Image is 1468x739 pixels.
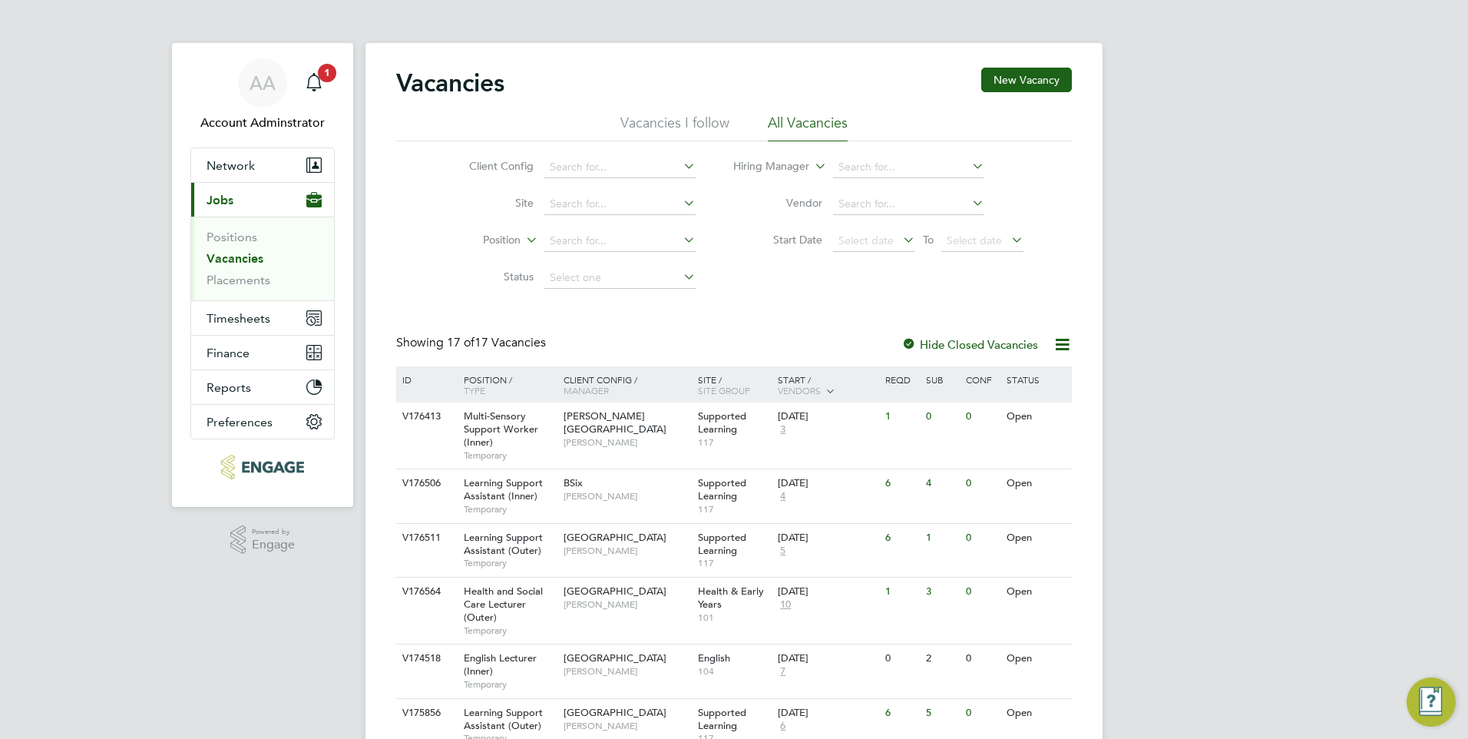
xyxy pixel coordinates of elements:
span: Powered by [252,525,295,539]
span: Learning Support Assistant (Outer) [464,706,543,732]
div: 1 [881,403,921,431]
div: 6 [881,524,921,552]
div: 0 [962,469,1002,498]
div: 0 [962,403,1002,431]
span: 17 Vacancies [447,335,546,350]
div: 6 [881,469,921,498]
span: English [698,651,730,664]
div: 3 [922,578,962,606]
span: 117 [698,503,771,515]
button: Preferences [191,405,334,439]
span: Learning Support Assistant (Inner) [464,476,543,502]
div: [DATE] [778,532,878,545]
button: Reports [191,370,334,404]
div: Status [1003,366,1070,393]
span: Supported Learning [698,409,746,436]
input: Search for... [544,194,696,215]
a: Powered byEngage [230,525,296,555]
span: 1 [318,64,336,82]
span: [GEOGRAPHIC_DATA] [564,585,666,598]
label: Position [432,233,521,248]
span: AA [250,73,276,93]
button: Network [191,148,334,182]
img: protocol-logo-retina.png [221,455,303,479]
a: 1 [299,58,329,108]
div: Position / [452,366,560,403]
span: 10 [778,598,793,611]
span: English Lecturer (Inner) [464,651,537,678]
span: Learning Support Assistant (Outer) [464,531,543,557]
span: Jobs [207,193,233,207]
div: V176413 [398,403,452,431]
div: ID [398,366,452,393]
div: 1 [881,578,921,606]
div: 1 [922,524,962,552]
div: V176564 [398,578,452,606]
a: Go to home page [190,455,335,479]
div: Site / [694,366,775,403]
span: [PERSON_NAME][GEOGRAPHIC_DATA] [564,409,666,436]
button: New Vacancy [981,68,1072,92]
label: Status [445,270,534,283]
span: Temporary [464,449,556,462]
span: To [918,230,938,250]
div: V175856 [398,699,452,727]
a: Placements [207,273,270,287]
span: Reports [207,380,251,395]
label: Hide Closed Vacancies [901,337,1038,352]
input: Select one [544,267,696,289]
span: [GEOGRAPHIC_DATA] [564,706,666,719]
input: Search for... [544,230,696,252]
div: [DATE] [778,652,878,665]
input: Search for... [833,157,984,178]
span: [GEOGRAPHIC_DATA] [564,651,666,664]
a: AAAccount Adminstrator [190,58,335,132]
div: 5 [922,699,962,727]
div: V176511 [398,524,452,552]
div: Conf [962,366,1002,393]
button: Jobs [191,183,334,217]
div: Open [1003,403,1070,431]
span: Finance [207,346,250,360]
span: [GEOGRAPHIC_DATA] [564,531,666,544]
span: Temporary [464,625,556,637]
div: V174518 [398,645,452,673]
span: Temporary [464,503,556,515]
div: Start / [774,366,881,405]
div: 0 [962,699,1002,727]
span: [PERSON_NAME] [564,490,690,502]
div: Open [1003,645,1070,673]
div: Open [1003,469,1070,498]
label: Client Config [445,159,534,173]
div: [DATE] [778,707,878,720]
span: [PERSON_NAME] [564,598,690,611]
span: Account Adminstrator [190,114,335,132]
li: All Vacancies [768,114,848,141]
button: Timesheets [191,301,334,335]
div: 0 [962,524,1002,552]
label: Site [445,196,534,210]
span: 17 of [447,335,474,350]
span: Timesheets [207,311,270,326]
div: [DATE] [778,585,878,598]
span: Preferences [207,415,273,429]
div: V176506 [398,469,452,498]
div: Showing [396,335,549,351]
div: 0 [922,403,962,431]
div: 0 [962,645,1002,673]
button: Engage Resource Center [1407,678,1456,727]
div: Open [1003,524,1070,552]
h2: Vacancies [396,68,504,98]
a: Vacancies [207,251,263,266]
div: Reqd [881,366,921,393]
li: Vacancies I follow [620,114,729,141]
div: Open [1003,699,1070,727]
span: 117 [698,436,771,449]
span: Site Group [698,384,750,396]
span: Multi-Sensory Support Worker (Inner) [464,409,538,449]
span: Supported Learning [698,706,746,732]
label: Start Date [734,233,822,247]
span: [PERSON_NAME] [564,436,690,449]
span: Network [207,158,255,173]
span: Supported Learning [698,531,746,557]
